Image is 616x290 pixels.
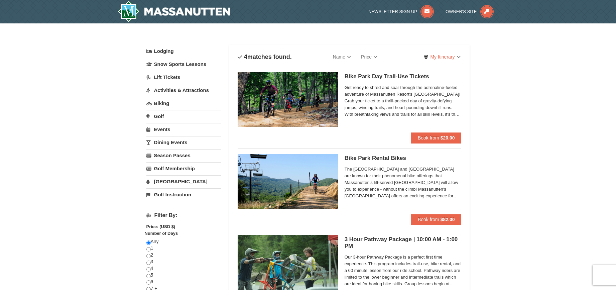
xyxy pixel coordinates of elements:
a: Dining Events [146,136,221,149]
a: [GEOGRAPHIC_DATA] [146,175,221,188]
a: Snow Sports Lessons [146,58,221,70]
button: Book from $82.00 [411,214,462,225]
strong: $82.00 [441,217,455,222]
a: Lodging [146,45,221,57]
img: Massanutten Resort Logo [118,1,231,22]
img: 6619923-41-e7b00406.jpg [238,235,338,290]
h5: 3 Hour Pathway Package | 10:00 AM - 1:00 PM [345,236,462,250]
a: Owner's Site [446,9,494,14]
span: Book from [418,135,439,140]
a: Biking [146,97,221,109]
a: Season Passes [146,149,221,162]
a: Golf [146,110,221,122]
a: Golf Instruction [146,188,221,201]
span: Newsletter Sign Up [368,9,417,14]
a: My Itinerary [419,52,465,62]
img: 6619923-14-67e0640e.jpg [238,72,338,127]
a: Events [146,123,221,135]
h4: Filter By: [146,212,221,218]
button: Book from $20.00 [411,132,462,143]
h5: Bike Park Day Trail-Use Tickets [345,73,462,80]
span: Get ready to shred and soar through the adrenaline-fueled adventure of Massanutten Resort's [GEOG... [345,84,462,118]
a: Name [328,50,356,64]
a: Golf Membership [146,162,221,175]
strong: $20.00 [441,135,455,140]
span: The [GEOGRAPHIC_DATA] and [GEOGRAPHIC_DATA] are known for their phenomenal bike offerings that Ma... [345,166,462,199]
a: Price [356,50,382,64]
strong: Price: (USD $) [146,224,175,229]
a: Newsletter Sign Up [368,9,434,14]
strong: Number of Days [145,231,178,236]
span: Owner's Site [446,9,477,14]
span: Book from [418,217,439,222]
span: Our 3-hour Pathway Package is a perfect first time experience. This program includes trail-use, b... [345,254,462,287]
a: Activities & Attractions [146,84,221,96]
a: Massanutten Resort [118,1,231,22]
a: Lift Tickets [146,71,221,83]
h5: Bike Park Rental Bikes [345,155,462,162]
img: 6619923-15-103d8a09.jpg [238,154,338,209]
